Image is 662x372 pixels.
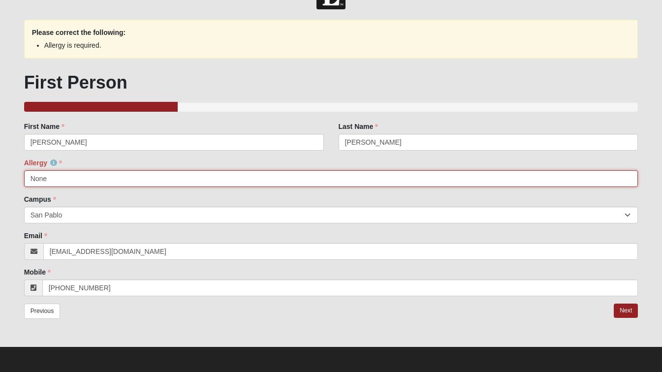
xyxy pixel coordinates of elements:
[24,122,64,131] label: First Name
[24,231,47,241] label: Email
[24,304,61,319] a: Previous
[24,194,56,204] label: Campus
[44,40,618,51] li: Allergy is required.
[614,304,638,318] a: Next
[24,158,62,168] label: Allergy
[24,72,638,93] h1: First Person
[339,122,378,131] label: Last Name
[24,267,51,277] label: Mobile
[24,20,638,59] div: Please correct the following:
